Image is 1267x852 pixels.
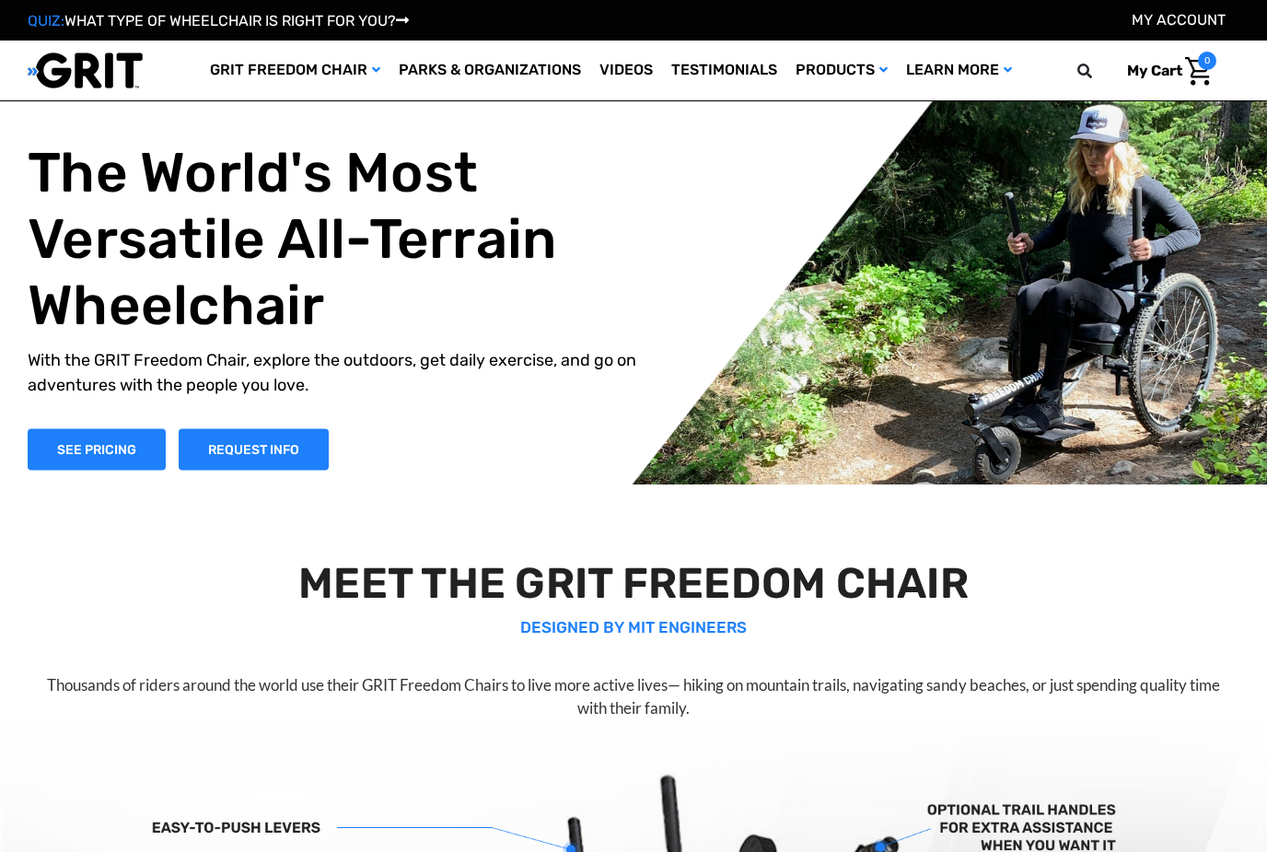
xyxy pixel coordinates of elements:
a: Videos [590,41,662,100]
a: Learn More [897,41,1021,100]
p: With the GRIT Freedom Chair, explore the outdoors, get daily exercise, and go on adventures with ... [28,347,647,397]
a: Products [786,41,897,100]
img: GRIT All-Terrain Wheelchair and Mobility Equipment [28,52,143,89]
span: My Cart [1127,62,1182,79]
h1: The World's Most Versatile All-Terrain Wheelchair [28,139,647,338]
span: 0 [1198,52,1216,70]
a: Testimonials [662,41,786,100]
a: Cart with 0 items [1113,52,1216,90]
input: Search [1086,52,1113,90]
a: GRIT Freedom Chair [201,41,389,100]
h2: MEET THE GRIT FREEDOM CHAIR [31,558,1235,609]
a: QUIZ:WHAT TYPE OF WHEELCHAIR IS RIGHT FOR YOU? [28,12,409,29]
img: Cart [1185,57,1212,86]
p: DESIGNED BY MIT ENGINEERS [31,616,1235,640]
p: Thousands of riders around the world use their GRIT Freedom Chairs to live more active lives— hik... [31,673,1235,720]
a: Slide number 1, Request Information [179,428,329,470]
span: QUIZ: [28,12,64,29]
a: Parks & Organizations [389,41,590,100]
a: Account [1132,11,1226,29]
a: Shop Now [28,428,166,470]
